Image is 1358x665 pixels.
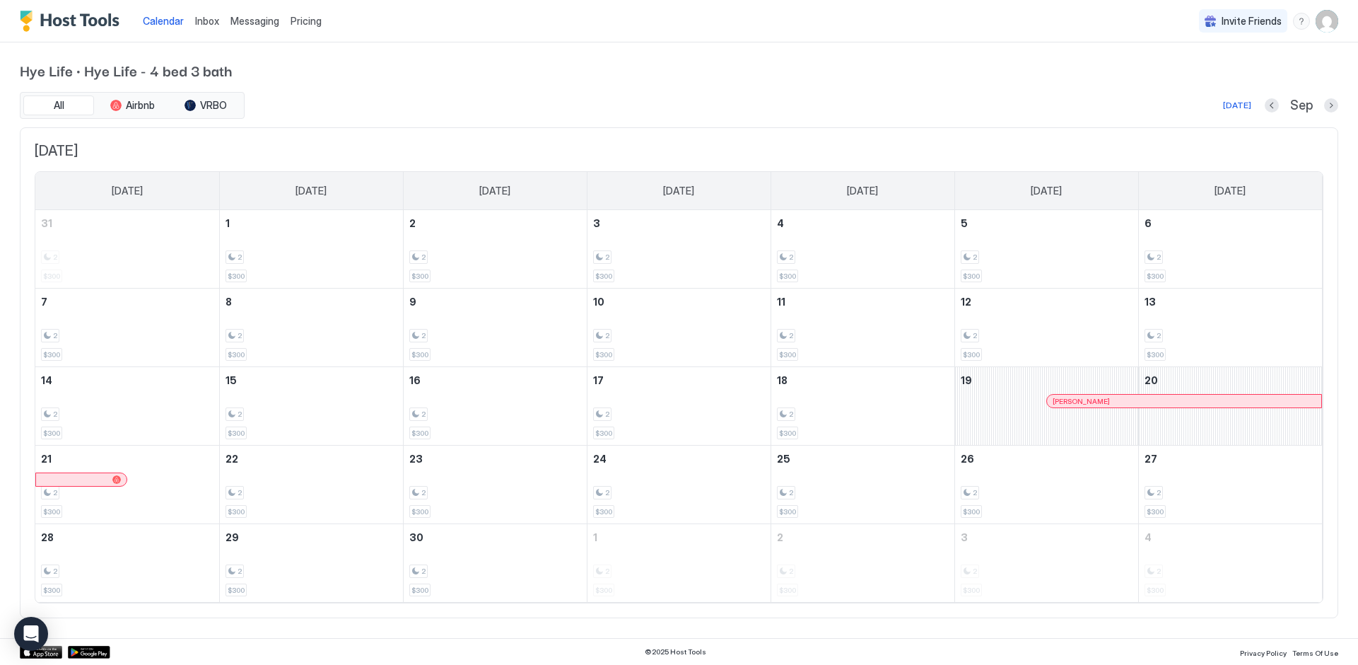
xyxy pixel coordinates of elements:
[963,272,980,281] span: $300
[587,210,771,289] td: September 3, 2025
[409,453,423,465] span: 23
[954,367,1138,446] td: September 19, 2025
[1222,15,1282,28] span: Invite Friends
[779,507,796,516] span: $300
[35,142,1323,160] span: [DATE]
[1145,453,1157,465] span: 27
[479,185,510,197] span: [DATE]
[35,289,219,315] a: September 7, 2025
[593,453,607,465] span: 24
[961,296,971,308] span: 12
[53,331,57,340] span: 2
[98,172,157,210] a: Sunday
[112,185,143,197] span: [DATE]
[53,488,57,497] span: 2
[143,13,184,28] a: Calendar
[143,15,184,27] span: Calendar
[23,96,94,115] button: All
[403,210,587,289] td: September 2, 2025
[1138,367,1322,446] td: September 20, 2025
[226,374,237,386] span: 15
[126,99,155,112] span: Airbnb
[411,586,428,595] span: $300
[20,11,126,32] div: Host Tools Logo
[1157,253,1161,262] span: 2
[291,15,322,28] span: Pricing
[421,253,426,262] span: 2
[20,92,245,119] div: tab-group
[593,217,600,229] span: 3
[35,210,219,236] a: August 31, 2025
[41,217,52,229] span: 31
[1031,185,1062,197] span: [DATE]
[963,350,980,359] span: $300
[409,531,423,543] span: 30
[421,567,426,576] span: 2
[228,350,245,359] span: $300
[771,289,954,367] td: September 11, 2025
[1293,13,1310,30] div: menu
[587,524,771,550] a: October 1, 2025
[789,488,793,497] span: 2
[226,296,232,308] span: 8
[955,446,1138,472] a: September 26, 2025
[1139,210,1323,236] a: September 6, 2025
[1139,446,1323,472] a: September 27, 2025
[595,507,612,516] span: $300
[593,374,604,386] span: 17
[41,531,54,543] span: 28
[220,524,403,550] a: September 29, 2025
[587,289,771,315] a: September 10, 2025
[238,253,242,262] span: 2
[195,13,219,28] a: Inbox
[771,367,954,446] td: September 18, 2025
[219,210,403,289] td: September 1, 2025
[403,524,587,603] td: September 30, 2025
[587,289,771,367] td: September 10, 2025
[779,272,796,281] span: $300
[954,524,1138,603] td: October 3, 2025
[1214,185,1246,197] span: [DATE]
[645,647,706,657] span: © 2025 Host Tools
[779,350,796,359] span: $300
[54,99,64,112] span: All
[1147,272,1164,281] span: $300
[1290,98,1313,114] span: Sep
[771,367,954,393] a: September 18, 2025
[195,15,219,27] span: Inbox
[1053,397,1316,406] div: [PERSON_NAME]
[587,367,771,393] a: September 17, 2025
[955,289,1138,315] a: September 12, 2025
[238,331,242,340] span: 2
[1157,488,1161,497] span: 2
[219,289,403,367] td: September 8, 2025
[771,210,954,236] a: September 4, 2025
[961,217,968,229] span: 5
[68,646,110,659] a: Google Play Store
[771,289,954,315] a: September 11, 2025
[1138,289,1322,367] td: September 13, 2025
[789,410,793,419] span: 2
[1240,649,1287,657] span: Privacy Policy
[587,210,771,236] a: September 3, 2025
[777,374,788,386] span: 18
[409,296,416,308] span: 9
[220,446,403,472] a: September 22, 2025
[789,331,793,340] span: 2
[954,289,1138,367] td: September 12, 2025
[35,446,219,472] a: September 21, 2025
[961,374,972,386] span: 19
[771,210,954,289] td: September 4, 2025
[595,272,612,281] span: $300
[587,446,771,472] a: September 24, 2025
[605,253,609,262] span: 2
[238,567,242,576] span: 2
[35,289,219,367] td: September 7, 2025
[1147,350,1164,359] span: $300
[961,531,968,543] span: 3
[20,646,62,659] div: App Store
[230,13,279,28] a: Messaging
[1221,97,1253,114] button: [DATE]
[295,185,327,197] span: [DATE]
[421,488,426,497] span: 2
